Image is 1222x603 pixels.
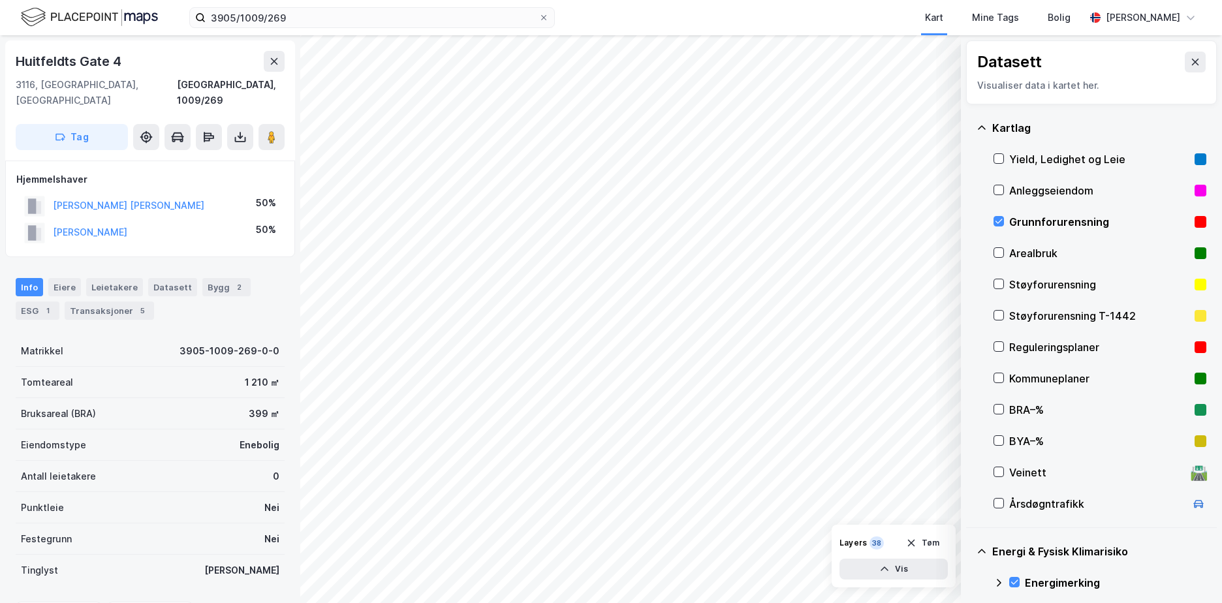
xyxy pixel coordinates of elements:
[1009,496,1185,512] div: Årsdøgntrafikk
[21,469,96,484] div: Antall leietakere
[21,406,96,422] div: Bruksareal (BRA)
[1106,10,1180,25] div: [PERSON_NAME]
[925,10,943,25] div: Kart
[86,278,143,296] div: Leietakere
[1009,151,1189,167] div: Yield, Ledighet og Leie
[41,304,54,317] div: 1
[264,531,279,547] div: Nei
[1048,10,1071,25] div: Bolig
[21,6,158,29] img: logo.f888ab2527a4732fd821a326f86c7f29.svg
[202,278,251,296] div: Bygg
[16,278,43,296] div: Info
[148,278,197,296] div: Datasett
[977,78,1206,93] div: Visualiser data i kartet her.
[177,77,285,108] div: [GEOGRAPHIC_DATA], 1009/269
[1009,465,1185,480] div: Veinett
[16,124,128,150] button: Tag
[992,544,1206,559] div: Energi & Fysisk Klimarisiko
[48,278,81,296] div: Eiere
[16,51,124,72] div: Huitfeldts Gate 4
[256,222,276,238] div: 50%
[869,536,884,549] div: 38
[65,301,154,320] div: Transaksjoner
[21,563,58,578] div: Tinglyst
[1009,183,1189,198] div: Anleggseiendom
[21,531,72,547] div: Festegrunn
[21,500,64,516] div: Punktleie
[21,437,86,453] div: Eiendomstype
[21,375,73,390] div: Tomteareal
[16,77,177,108] div: 3116, [GEOGRAPHIC_DATA], [GEOGRAPHIC_DATA]
[1009,433,1189,449] div: BYA–%
[1009,214,1189,230] div: Grunnforurensning
[264,500,279,516] div: Nei
[16,172,284,187] div: Hjemmelshaver
[21,343,63,359] div: Matrikkel
[136,304,149,317] div: 5
[1157,540,1222,603] iframe: Chat Widget
[1009,339,1189,355] div: Reguleringsplaner
[839,538,867,548] div: Layers
[232,281,245,294] div: 2
[839,559,948,580] button: Vis
[273,469,279,484] div: 0
[1190,464,1208,481] div: 🛣️
[1009,308,1189,324] div: Støyforurensning T-1442
[16,301,59,320] div: ESG
[204,563,279,578] div: [PERSON_NAME]
[1009,277,1189,292] div: Støyforurensning
[249,406,279,422] div: 399 ㎡
[206,8,539,27] input: Søk på adresse, matrikkel, gårdeiere, leietakere eller personer
[240,437,279,453] div: Enebolig
[977,52,1042,72] div: Datasett
[1009,245,1189,261] div: Arealbruk
[972,10,1019,25] div: Mine Tags
[898,533,948,553] button: Tøm
[180,343,279,359] div: 3905-1009-269-0-0
[1025,575,1206,591] div: Energimerking
[1009,371,1189,386] div: Kommuneplaner
[245,375,279,390] div: 1 210 ㎡
[992,120,1206,136] div: Kartlag
[1009,402,1189,418] div: BRA–%
[256,195,276,211] div: 50%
